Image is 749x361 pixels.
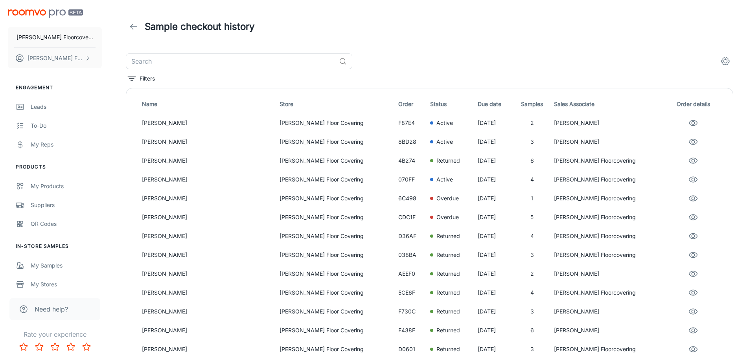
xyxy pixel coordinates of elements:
button: eye [685,323,701,338]
p: [PERSON_NAME] Floorcovering [554,251,663,259]
button: eye [685,209,701,225]
th: Status [427,95,475,114]
p: [PERSON_NAME] Floorcovering [17,33,93,42]
p: 4 [517,232,547,240]
p: Returned [436,269,460,278]
p: 8BD28 [398,137,424,146]
p: [PERSON_NAME] Floor Covering [280,232,392,240]
p: 3 [517,251,547,259]
th: Due date [475,95,514,114]
div: To-do [31,121,102,130]
p: Active [436,137,453,146]
p: [DATE] [478,119,511,127]
p: 070FF [398,175,424,184]
th: Samples [513,95,550,114]
th: Order details [666,95,727,114]
p: [PERSON_NAME] [142,326,273,335]
p: Returned [436,326,460,335]
p: [PERSON_NAME] [142,175,273,184]
p: [PERSON_NAME] Floor Covering [280,307,392,316]
p: [DATE] [478,269,511,278]
div: My Products [31,182,102,191]
p: [PERSON_NAME] Floor Covering [280,269,392,278]
p: [DATE] [478,156,511,165]
th: Name [133,95,276,114]
th: Store [276,95,395,114]
button: eye [685,191,701,206]
p: [DATE] [478,194,511,203]
th: Order [395,95,427,114]
p: [PERSON_NAME] Floorcovering [28,54,83,62]
p: [PERSON_NAME] Floor Covering [280,345,392,354]
p: F730C [398,307,424,316]
p: Returned [436,288,460,297]
p: Active [436,175,453,184]
p: [PERSON_NAME] [142,194,273,203]
p: [PERSON_NAME] Floor Covering [280,119,392,127]
p: [DATE] [478,345,511,354]
p: Returned [436,251,460,259]
p: [PERSON_NAME] [142,251,273,259]
button: eye [685,153,701,169]
p: Returned [436,232,460,240]
p: 5 [517,213,547,222]
button: filter [126,72,157,85]
p: [PERSON_NAME] [142,288,273,297]
p: [DATE] [478,137,511,146]
p: [PERSON_NAME] [142,269,273,278]
p: D0601 [398,345,424,354]
p: 1 [517,194,547,203]
button: eye [685,341,701,357]
p: CDC1F [398,213,424,222]
div: My Samples [31,261,102,270]
p: AEEF0 [398,269,424,278]
p: [PERSON_NAME] Floor Covering [280,137,392,146]
p: 4 [517,288,547,297]
p: Overdue [436,213,459,222]
div: Leads [31,103,102,111]
p: 2 [517,119,547,127]
p: [PERSON_NAME] Floor Covering [280,326,392,335]
p: [PERSON_NAME] [142,232,273,240]
p: [PERSON_NAME] [142,213,273,222]
p: [PERSON_NAME] [142,119,273,127]
button: [PERSON_NAME] Floorcovering [8,48,102,68]
p: [DATE] [478,326,511,335]
p: [PERSON_NAME] [142,307,273,316]
input: Search [126,53,336,69]
p: [DATE] [478,251,511,259]
p: Filters [140,74,155,83]
button: eye [685,266,701,282]
button: eye [685,247,701,263]
div: Suppliers [31,201,102,209]
p: 4 [517,175,547,184]
p: [DATE] [478,288,511,297]
p: [PERSON_NAME] Floor Covering [280,288,392,297]
p: [PERSON_NAME] Floor Covering [280,194,392,203]
h1: Sample checkout history [145,20,254,34]
p: [PERSON_NAME] [142,156,273,165]
p: [DATE] [478,232,511,240]
p: 3 [517,307,547,316]
p: [DATE] [478,307,511,316]
p: [PERSON_NAME] Floor Covering [280,213,392,222]
button: eye [685,172,701,187]
button: [PERSON_NAME] Floorcovering [8,27,102,48]
p: Returned [436,307,460,316]
p: [PERSON_NAME] Floor Covering [280,175,392,184]
th: Sales Associate [551,95,666,114]
p: F438F [398,326,424,335]
button: Rate 1 star [16,339,31,355]
p: [PERSON_NAME] Floorcovering [554,194,663,203]
p: 038BA [398,251,424,259]
p: [PERSON_NAME] Floor Covering [280,156,392,165]
p: [PERSON_NAME] Floorcovering [554,288,663,297]
button: eye [685,228,701,244]
p: [PERSON_NAME] Floorcovering [554,213,663,222]
img: Roomvo PRO Beta [8,9,83,18]
p: [PERSON_NAME] Floorcovering [554,156,663,165]
button: eye [685,134,701,150]
p: [PERSON_NAME] Floorcovering [554,345,663,354]
button: Rate 2 star [31,339,47,355]
p: F87E4 [398,119,424,127]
